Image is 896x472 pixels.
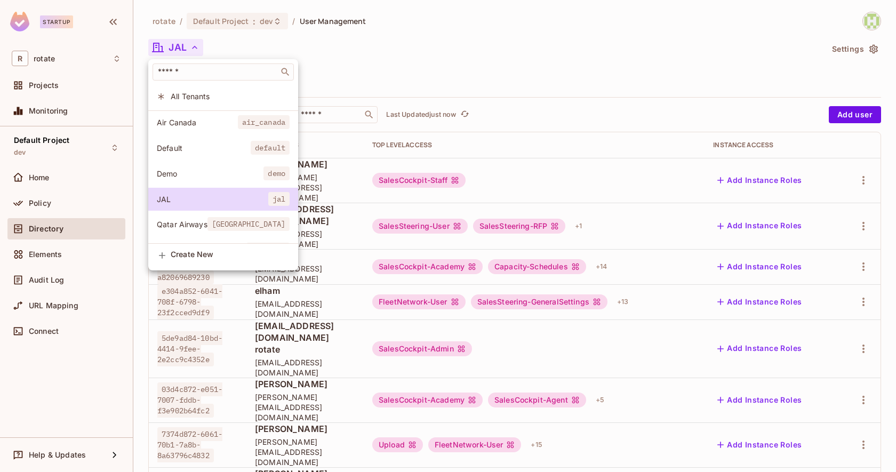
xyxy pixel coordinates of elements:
[148,137,298,159] div: Show only users with a role in this tenant: Default
[268,192,290,206] span: jal
[263,166,290,180] span: demo
[148,213,298,236] div: Show only users with a role in this tenant: Qatar Airways
[246,243,290,257] span: american
[157,143,251,153] span: Default
[157,169,263,179] span: Demo
[148,238,298,261] div: Show only users with a role in this tenant: american
[157,219,207,229] span: Qatar Airways
[148,111,298,134] div: Show only users with a role in this tenant: Air Canada
[238,115,290,129] span: air_canada
[157,194,268,204] span: JAL
[171,250,290,259] span: Create New
[207,217,290,231] span: [GEOGRAPHIC_DATA]
[148,188,298,211] div: Show only users with a role in this tenant: JAL
[148,162,298,185] div: Show only users with a role in this tenant: Demo
[157,117,238,127] span: Air Canada
[171,91,290,101] span: All Tenants
[251,141,290,155] span: default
